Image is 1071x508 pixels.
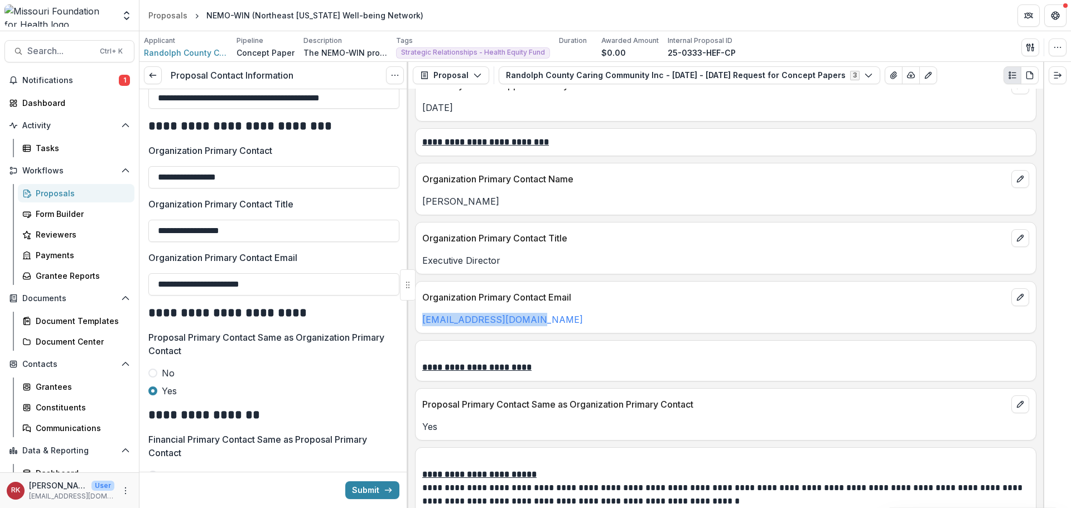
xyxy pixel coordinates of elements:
[396,36,413,46] p: Tags
[148,251,297,264] p: Organization Primary Contact Email
[22,446,117,456] span: Data & Reporting
[22,294,117,303] span: Documents
[1004,66,1021,84] button: Plaintext view
[162,384,177,398] span: Yes
[18,205,134,223] a: Form Builder
[22,121,117,130] span: Activity
[601,36,659,46] p: Awarded Amount
[11,487,20,494] div: Renee Klann
[18,419,134,437] a: Communications
[4,117,134,134] button: Open Activity
[148,433,393,459] p: Financial Primary Contact Same as Proposal Primary Contact
[1011,288,1029,306] button: edit
[162,468,175,482] span: No
[422,231,1007,245] p: Organization Primary Contact Title
[148,331,393,357] p: Proposal Primary Contact Same as Organization Primary Contact
[237,47,295,59] p: Concept Paper
[29,480,87,491] p: [PERSON_NAME]
[36,249,126,261] div: Payments
[18,332,134,351] a: Document Center
[91,481,114,491] p: User
[1011,229,1029,247] button: edit
[119,4,134,27] button: Open entity switcher
[601,47,626,59] p: $0.00
[36,187,126,199] div: Proposals
[148,144,272,157] p: Organization Primary Contact
[36,270,126,282] div: Grantee Reports
[668,36,732,46] p: Internal Proposal ID
[885,66,903,84] button: View Attached Files
[1011,170,1029,188] button: edit
[18,378,134,396] a: Grantees
[1044,4,1067,27] button: Get Help
[4,71,134,89] button: Notifications1
[18,246,134,264] a: Payments
[22,97,126,109] div: Dashboard
[4,355,134,373] button: Open Contacts
[119,484,132,497] button: More
[1017,4,1040,27] button: Partners
[206,9,423,21] div: NEMO-WIN (Northeast [US_STATE] Well-being Network)
[36,401,126,413] div: Constituents
[303,36,342,46] p: Description
[36,336,126,347] div: Document Center
[499,66,880,84] button: Randolph County Caring Community Inc - [DATE] - [DATE] Request for Concept Papers3
[36,229,126,240] div: Reviewers
[303,47,387,59] p: The NEMO-WIN project seeks to assist Northeast and [GEOGRAPHIC_DATA][US_STATE] counties in establ...
[422,291,1007,304] p: Organization Primary Contact Email
[27,46,93,56] span: Search...
[4,40,134,62] button: Search...
[22,166,117,176] span: Workflows
[144,7,428,23] nav: breadcrumb
[18,139,134,157] a: Tasks
[668,47,736,59] p: 25-0333-HEF-CP
[4,442,134,459] button: Open Data & Reporting
[422,314,583,325] a: [EMAIL_ADDRESS][DOMAIN_NAME]
[559,36,587,46] p: Duration
[422,398,1007,411] p: Proposal Primary Contact Same as Organization Primary Contact
[1049,66,1067,84] button: Expand right
[18,225,134,244] a: Reviewers
[4,289,134,307] button: Open Documents
[18,398,134,417] a: Constituents
[144,7,192,23] a: Proposals
[422,195,1029,208] p: [PERSON_NAME]
[36,381,126,393] div: Grantees
[98,45,125,57] div: Ctrl + K
[18,267,134,285] a: Grantee Reports
[386,66,404,84] button: Options
[422,254,1029,267] p: Executive Director
[22,76,119,85] span: Notifications
[18,184,134,202] a: Proposals
[171,70,293,81] h3: Proposal Contact Information
[18,312,134,330] a: Document Templates
[22,360,117,369] span: Contacts
[422,172,1007,186] p: Organization Primary Contact Name
[36,315,126,327] div: Document Templates
[29,491,114,501] p: [EMAIL_ADDRESS][DOMAIN_NAME]
[148,197,293,211] p: Organization Primary Contact Title
[119,75,130,86] span: 1
[413,66,489,84] button: Proposal
[144,36,175,46] p: Applicant
[1021,66,1039,84] button: PDF view
[36,142,126,154] div: Tasks
[36,208,126,220] div: Form Builder
[1011,395,1029,413] button: edit
[4,94,134,112] a: Dashboard
[18,464,134,482] a: Dashboard
[422,420,1029,433] p: Yes
[345,481,399,499] button: Submit
[422,101,1029,114] p: [DATE]
[401,49,545,56] span: Strategic Relationships - Health Equity Fund
[4,162,134,180] button: Open Workflows
[36,467,126,479] div: Dashboard
[237,36,263,46] p: Pipeline
[162,366,175,380] span: No
[4,4,114,27] img: Missouri Foundation for Health logo
[919,66,937,84] button: Edit as form
[144,47,228,59] a: Randolph County Caring Community Inc
[36,422,126,434] div: Communications
[148,9,187,21] div: Proposals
